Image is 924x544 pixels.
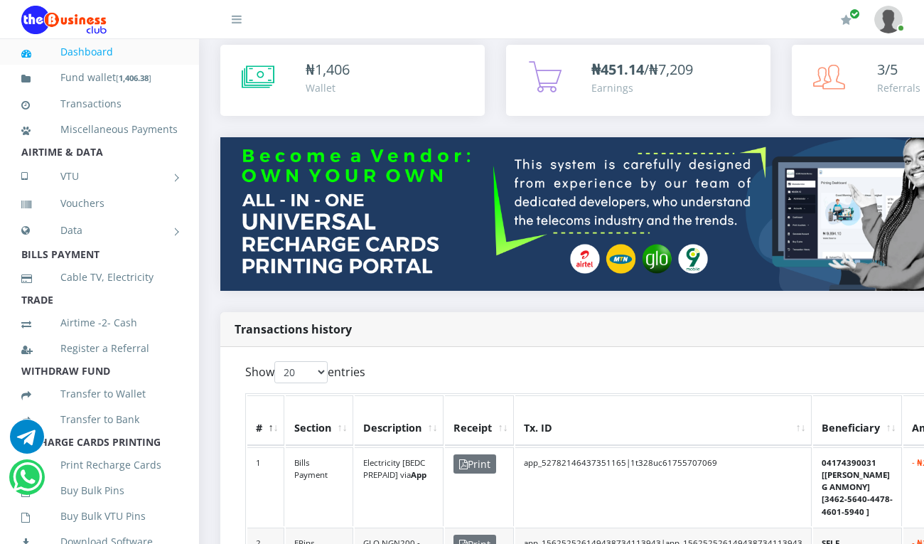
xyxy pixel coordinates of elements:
a: Transfer to Bank [21,403,178,436]
a: Transactions [21,87,178,120]
a: Chat for support [10,430,44,454]
td: app_52782146437351165|1t328uc61755707069 [515,447,812,526]
th: Receipt: activate to sort column ascending [445,395,514,445]
a: Print Recharge Cards [21,449,178,481]
td: Electricity [BEDC PREPAID] via [355,447,444,526]
img: User [874,6,903,33]
a: VTU [21,159,178,194]
th: #: activate to sort column descending [247,395,284,445]
th: Section: activate to sort column ascending [286,395,353,445]
a: Vouchers [21,187,178,220]
a: ₦451.14/₦7,209 Earnings [506,45,770,116]
span: 3/5 [877,60,898,79]
a: Buy Bulk Pins [21,474,178,507]
div: Wallet [306,80,350,95]
span: /₦7,209 [591,60,693,79]
span: Renew/Upgrade Subscription [849,9,860,19]
a: Airtime -2- Cash [21,306,178,339]
span: Print [453,454,496,474]
a: Register a Referral [21,332,178,365]
a: Miscellaneous Payments [21,113,178,146]
a: Transfer to Wallet [21,378,178,410]
div: Earnings [591,80,693,95]
th: Tx. ID: activate to sort column ascending [515,395,812,445]
div: Referrals [877,80,920,95]
b: App [411,469,426,480]
b: 1,406.38 [119,73,149,83]
label: Show entries [245,361,365,383]
td: 04174390031 [[PERSON_NAME] G ANMONY] [3462-5640-4478-4601-5940 ] [813,447,902,526]
th: Description: activate to sort column ascending [355,395,444,445]
a: Data [21,213,178,248]
img: Logo [21,6,107,34]
a: Dashboard [21,36,178,68]
a: ₦1,406 Wallet [220,45,485,116]
b: ₦451.14 [591,60,644,79]
a: Fund wallet[1,406.38] [21,61,178,95]
th: Beneficiary: activate to sort column ascending [813,395,902,445]
span: 1,406 [315,60,350,79]
td: Bills Payment [286,447,353,526]
a: Cable TV, Electricity [21,261,178,294]
a: Buy Bulk VTU Pins [21,500,178,533]
a: Chat for support [13,471,42,494]
select: Showentries [274,361,328,383]
td: 1 [247,447,284,526]
small: [ ] [116,73,151,83]
strong: Transactions history [235,321,352,337]
i: Renew/Upgrade Subscription [841,14,852,26]
div: ₦ [306,59,350,80]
